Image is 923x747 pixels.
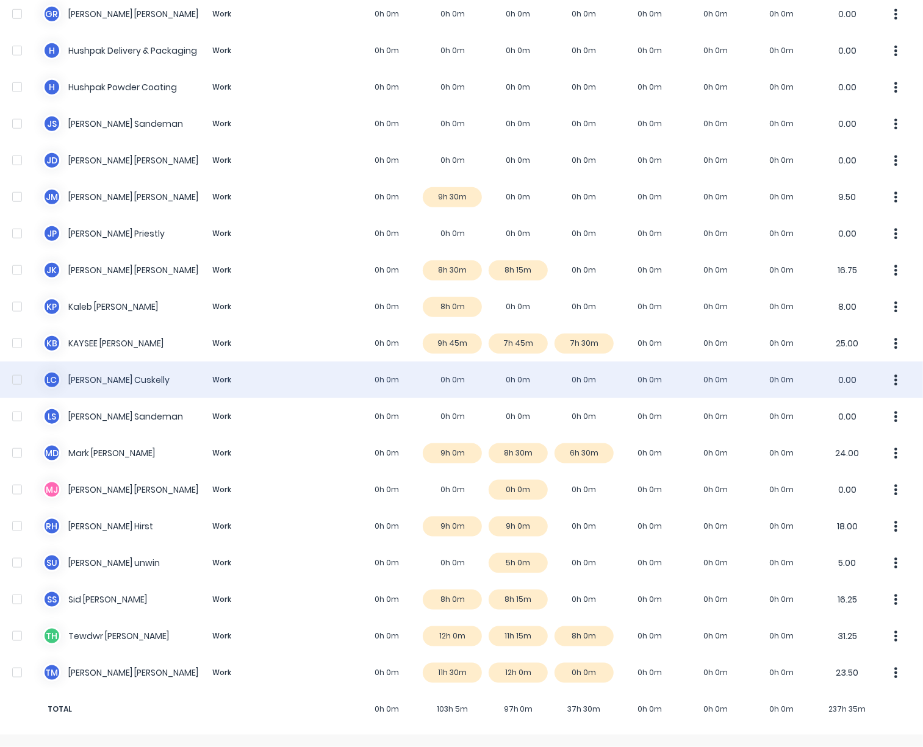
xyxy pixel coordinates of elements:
[420,704,486,715] span: 103h 5m
[486,704,551,715] span: 97h 0m
[683,704,749,715] span: 0h 0m
[749,704,814,715] span: 0h 0m
[617,704,683,715] span: 0h 0m
[814,704,880,715] span: 237h 35m
[43,704,268,715] span: TOTAL
[551,704,617,715] span: 37h 30m
[354,704,420,715] span: 0h 0m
